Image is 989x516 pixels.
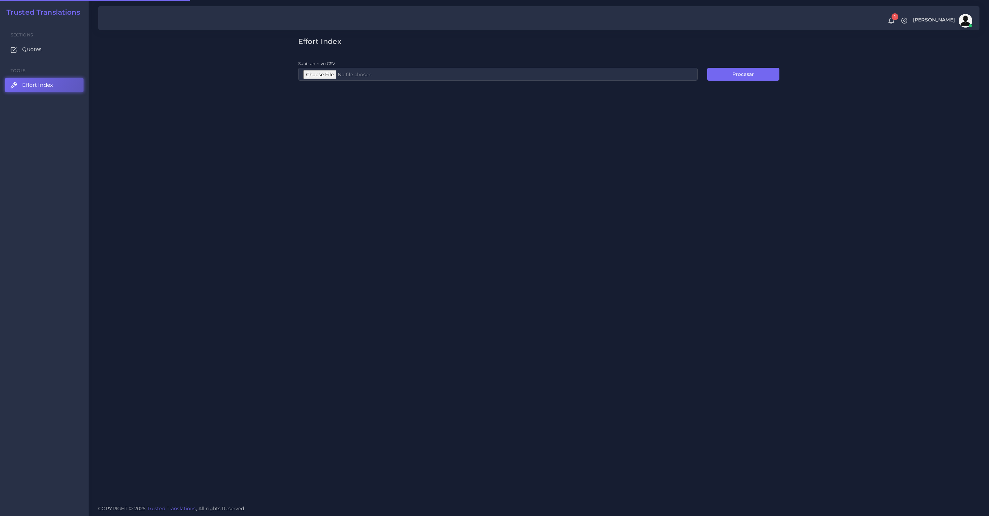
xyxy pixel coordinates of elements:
[147,505,196,512] a: Trusted Translations
[196,505,244,512] span: , All rights Reserved
[98,505,244,512] span: COPYRIGHT © 2025
[298,61,335,66] label: Subir archivo CSV
[913,17,955,22] span: [PERSON_NAME]
[707,68,779,81] button: Procesar
[5,78,83,92] a: Effort Index
[2,8,80,16] a: Trusted Translations
[298,37,779,46] h3: Effort Index
[885,17,897,25] a: 1
[11,32,33,37] span: Sections
[910,14,975,28] a: [PERSON_NAME]avatar
[11,68,26,73] span: Tools
[892,13,898,20] span: 1
[22,81,53,89] span: Effort Index
[5,42,83,57] a: Quotes
[959,14,972,28] img: avatar
[22,46,42,53] span: Quotes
